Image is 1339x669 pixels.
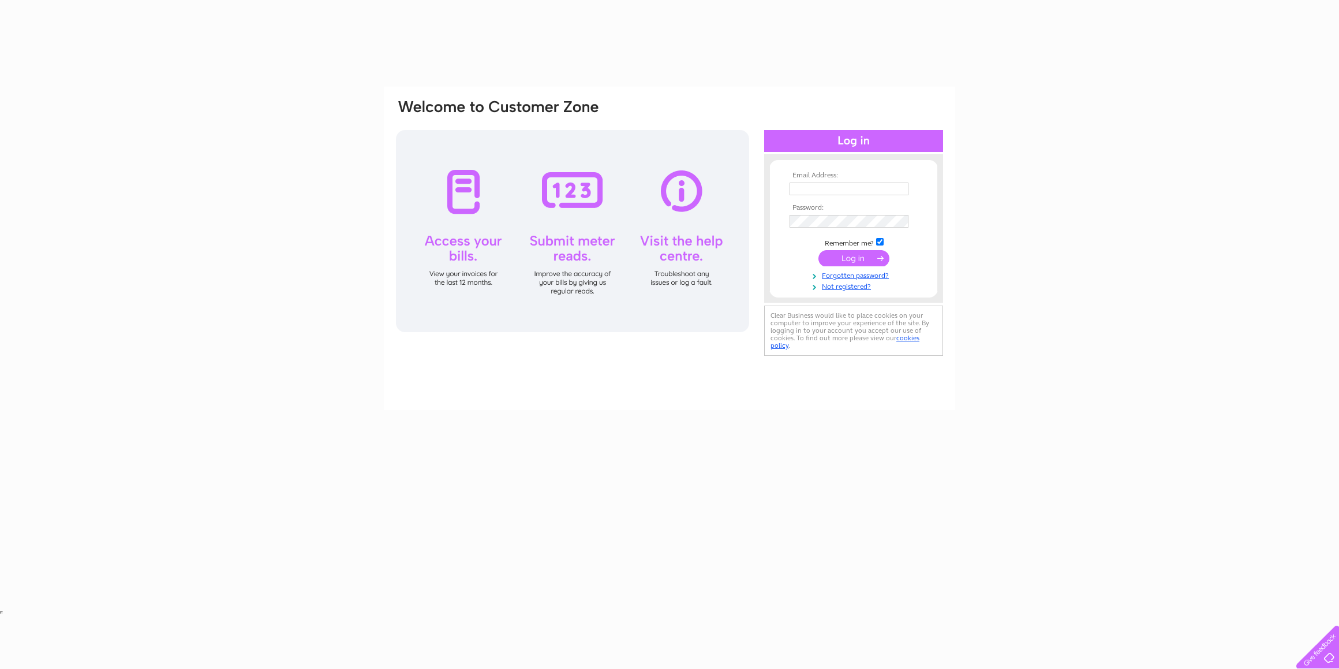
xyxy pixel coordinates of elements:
[818,250,889,266] input: Submit
[787,204,921,212] th: Password:
[771,334,919,350] a: cookies policy
[790,269,921,280] a: Forgotten password?
[787,172,921,180] th: Email Address:
[790,280,921,291] a: Not registered?
[764,306,943,356] div: Clear Business would like to place cookies on your computer to improve your experience of the sit...
[787,236,921,248] td: Remember me?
